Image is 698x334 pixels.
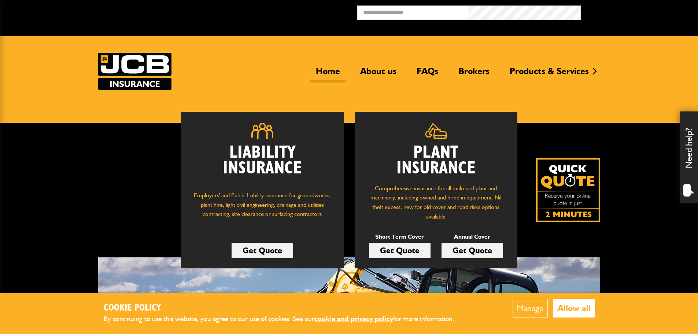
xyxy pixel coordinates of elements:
p: Comprehensive insurance for all makes of plant and machinery, including owned and hired in equipm... [366,184,506,221]
a: About us [355,66,402,82]
h2: Plant Insurance [366,145,506,176]
img: JCB Insurance Services logo [98,53,171,90]
a: FAQs [411,66,444,82]
button: Manage [513,299,548,318]
a: JCB Insurance Services [98,53,171,90]
p: Employers' and Public Liability insurance for groundworks, plant hire, light civil engineering, d... [192,191,333,226]
p: By continuing to use this website, you agree to our use of cookies. See our for more information. [104,313,466,325]
a: cookie and privacy policy [314,315,393,323]
a: Get Quote [369,243,431,258]
div: Need help? [680,111,698,203]
a: Home [310,66,346,82]
a: Products & Services [504,66,594,82]
a: Get Quote [442,243,503,258]
button: Allow all [553,299,595,318]
h2: Cookie Policy [104,302,466,314]
img: Quick Quote [536,158,600,222]
h2: Liability Insurance [192,145,333,184]
a: Brokers [453,66,495,82]
a: Get Quote [232,243,293,258]
a: Get your insurance quote isn just 2-minutes [536,158,600,222]
button: Broker Login [581,5,693,17]
p: Short Term Cover [369,232,431,242]
p: Annual Cover [442,232,503,242]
